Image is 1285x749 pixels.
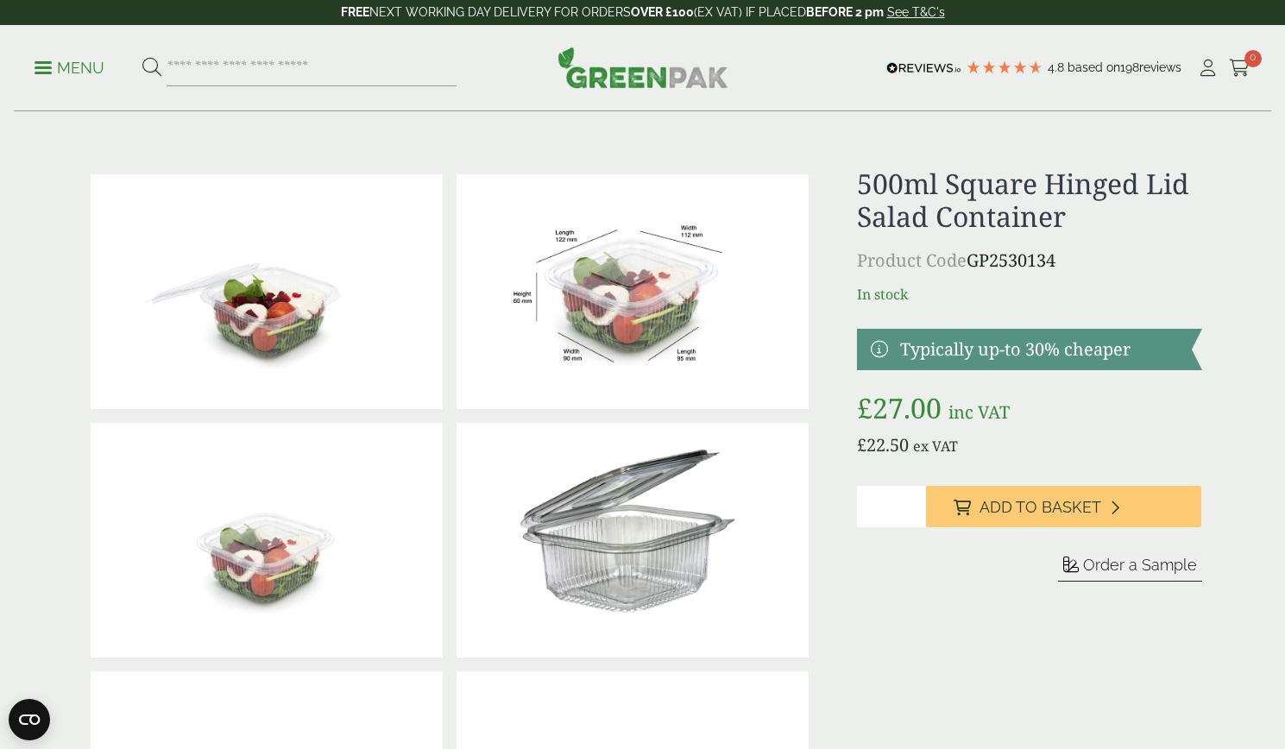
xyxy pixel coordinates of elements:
span: reviews [1139,60,1181,74]
span: 4.8 [1048,60,1068,74]
span: Based on [1068,60,1120,74]
a: 0 [1229,55,1250,81]
button: Open CMP widget [9,699,50,740]
h1: 500ml Square Hinged Lid Salad Container [857,167,1201,234]
bdi: 22.50 [857,433,909,456]
button: Add to Basket [926,486,1201,527]
a: Menu [35,58,104,75]
span: 198 [1120,60,1139,74]
p: GP2530134 [857,248,1201,274]
img: SaladBox_500 [457,174,809,409]
span: ex VAT [913,437,958,456]
button: Order a Sample [1058,555,1202,582]
i: My Account [1197,60,1219,77]
strong: FREE [341,5,369,19]
img: 500ml Square Hinged Salad Container Open [91,174,443,409]
span: 0 [1244,50,1262,67]
span: Order a Sample [1083,556,1197,574]
span: Add to Basket [979,498,1101,517]
p: In stock [857,284,1201,305]
strong: BEFORE 2 pm [806,5,884,19]
span: Product Code [857,249,967,272]
strong: OVER £100 [631,5,694,19]
span: £ [857,433,866,456]
img: REVIEWS.io [886,62,961,74]
bdi: 27.00 [857,389,942,426]
div: 4.79 Stars [966,60,1043,75]
span: £ [857,389,872,426]
p: Menu [35,58,104,79]
a: See T&C's [887,5,945,19]
img: GreenPak Supplies [557,47,728,88]
span: inc VAT [948,400,1010,424]
img: 500ml Square Hinged Lid Salad Container 0 [457,423,809,658]
img: 500ml Square Hinged Salad Container Closed [91,423,443,658]
i: Cart [1229,60,1250,77]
